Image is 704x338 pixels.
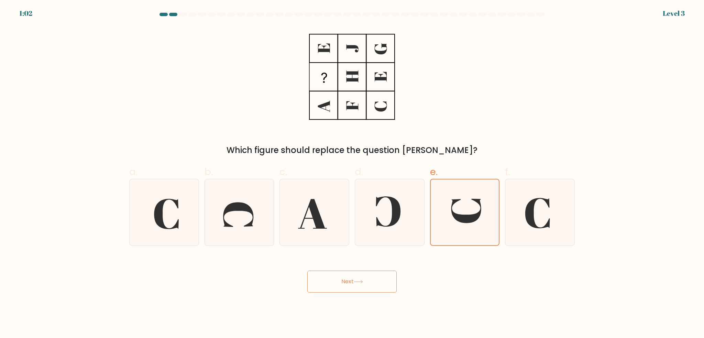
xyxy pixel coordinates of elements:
[307,271,397,293] button: Next
[663,8,685,19] div: Level 3
[133,144,571,156] div: Which figure should replace the question [PERSON_NAME]?
[129,165,137,178] span: a.
[430,165,438,178] span: e.
[205,165,213,178] span: b.
[505,165,510,178] span: f.
[19,8,32,19] div: 1:02
[279,165,287,178] span: c.
[355,165,363,178] span: d.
